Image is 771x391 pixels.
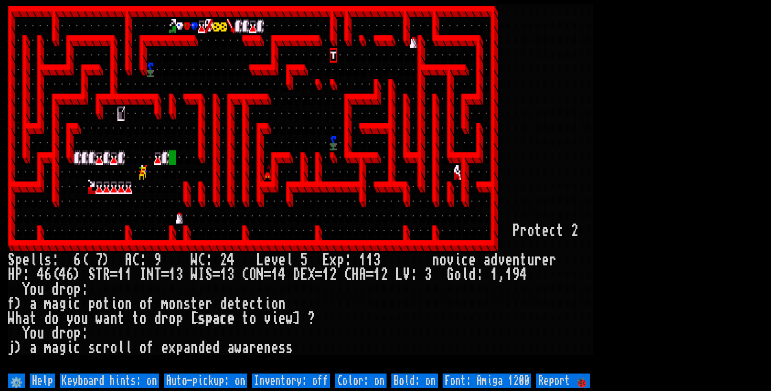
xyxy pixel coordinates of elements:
div: p [337,253,344,267]
input: Font: Amiga 1200 [443,374,531,388]
div: 1 [359,253,366,267]
div: o [66,326,74,341]
div: a [103,311,110,326]
div: 1 [505,267,513,282]
div: 1 [169,267,176,282]
div: = [315,267,322,282]
div: ) [15,341,22,355]
div: o [52,311,59,326]
div: e [264,253,271,267]
div: L [395,267,403,282]
div: e [205,341,213,355]
div: ) [103,253,110,267]
div: 1 [117,267,125,282]
div: e [278,311,286,326]
div: 3 [176,267,183,282]
div: 4 [59,267,66,282]
div: d [198,341,205,355]
div: o [271,297,278,311]
div: 4 [278,267,286,282]
div: d [52,282,59,297]
div: p [74,282,81,297]
div: f [147,297,154,311]
div: o [30,282,37,297]
div: u [81,311,88,326]
div: : [139,253,147,267]
div: l [30,253,37,267]
div: P [513,224,520,238]
div: d [154,311,161,326]
div: H [8,267,15,282]
div: C [132,253,139,267]
div: p [15,253,22,267]
div: o [74,311,81,326]
div: ( [52,267,59,282]
div: e [22,253,30,267]
div: o [139,311,147,326]
div: l [117,341,125,355]
div: 3 [227,267,235,282]
div: A [125,253,132,267]
div: n [513,253,520,267]
div: i [110,297,117,311]
div: : [205,253,213,267]
div: e [469,253,476,267]
div: r [59,326,66,341]
div: l [37,253,44,267]
div: o [169,297,176,311]
div: a [227,341,235,355]
div: t [256,297,264,311]
div: 1 [374,267,381,282]
div: x [330,253,337,267]
div: v [447,253,454,267]
div: t [30,311,37,326]
div: o [454,267,461,282]
div: E [300,267,308,282]
div: ] [293,311,300,326]
div: 1 [125,267,132,282]
div: p [88,297,96,311]
div: t [534,224,542,238]
div: e [278,253,286,267]
div: o [139,341,147,355]
div: A [359,267,366,282]
div: S [205,267,213,282]
div: t [117,311,125,326]
div: e [256,341,264,355]
div: o [96,297,103,311]
div: p [176,311,183,326]
div: E [322,253,330,267]
div: o [117,297,125,311]
div: e [542,224,549,238]
div: R [103,267,110,282]
div: o [439,253,447,267]
div: c [74,341,81,355]
div: c [549,224,556,238]
input: Auto-pickup: on [164,374,247,388]
div: v [271,253,278,267]
div: 6 [44,267,52,282]
div: 1 [491,267,498,282]
div: n [110,311,117,326]
div: o [30,326,37,341]
div: 2 [381,267,388,282]
div: 6 [74,253,81,267]
input: Keyboard hints: on [60,374,159,388]
input: Help [30,374,55,388]
div: 1 [366,253,374,267]
div: 4 [37,267,44,282]
div: r [520,224,527,238]
div: e [542,253,549,267]
div: n [125,297,132,311]
div: o [66,282,74,297]
div: a [483,253,491,267]
div: W [191,267,198,282]
div: 9 [513,267,520,282]
div: 9 [154,253,161,267]
div: 5 [300,253,308,267]
div: m [44,297,52,311]
div: T [154,267,161,282]
div: g [59,297,66,311]
div: r [161,311,169,326]
div: s [286,341,293,355]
